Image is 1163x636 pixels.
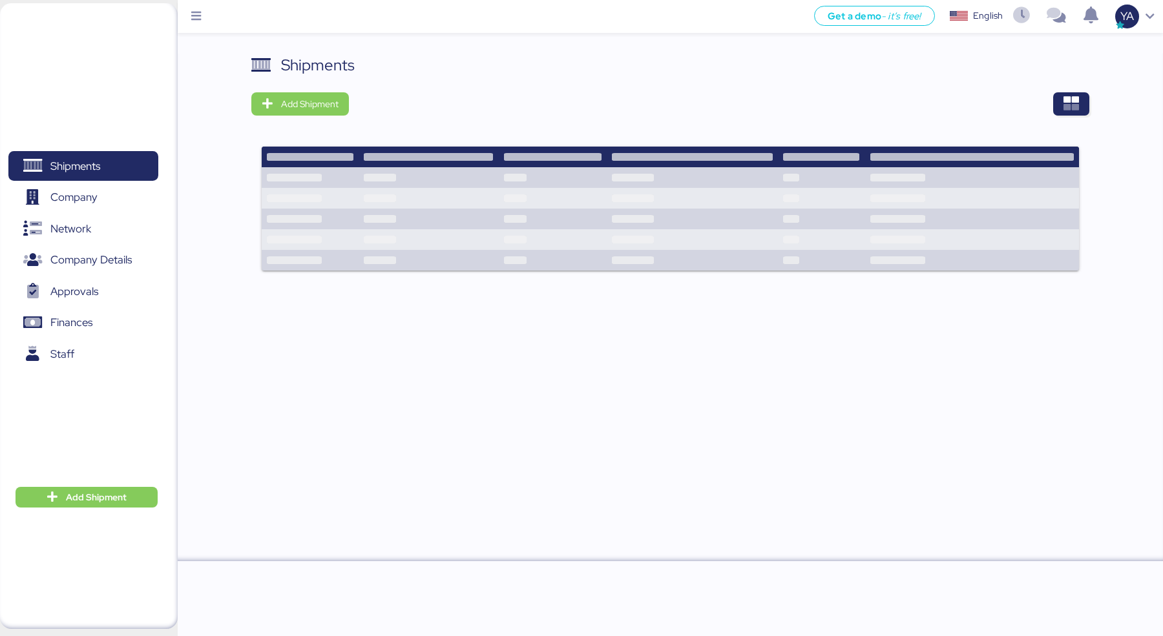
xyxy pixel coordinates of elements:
button: Add Shipment [251,92,349,116]
span: Add Shipment [66,489,127,505]
a: Staff [8,339,158,369]
button: Menu [185,6,207,28]
div: Shipments [281,54,355,77]
span: Approvals [50,282,98,301]
div: English [973,9,1003,23]
button: Add Shipment [16,487,158,508]
span: Shipments [50,157,100,176]
span: Company [50,188,98,207]
span: Add Shipment [281,96,339,112]
a: Shipments [8,151,158,181]
a: Network [8,214,158,243]
span: Finances [50,313,92,332]
span: Staff [50,345,74,364]
span: Network [50,220,91,238]
a: Finances [8,308,158,338]
a: Approvals [8,276,158,306]
a: Company Details [8,245,158,275]
span: YA [1120,8,1134,25]
a: Company [8,183,158,212]
span: Company Details [50,251,132,269]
